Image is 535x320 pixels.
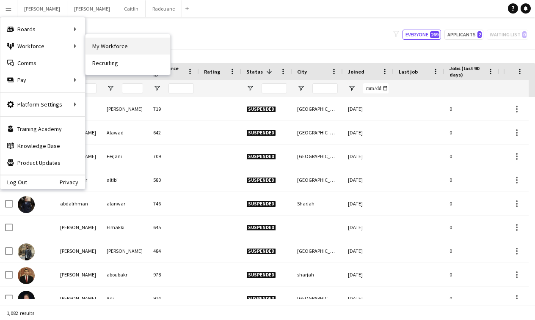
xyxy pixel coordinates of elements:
div: 0 [444,121,499,144]
span: Status [246,68,263,75]
span: Suspended [246,153,276,160]
div: alanwar [102,192,148,215]
div: 709 [148,145,199,168]
a: Log Out [0,179,27,186]
div: 0 [444,192,499,215]
div: [PERSON_NAME] [55,263,102,286]
div: [GEOGRAPHIC_DATA] [292,121,343,144]
div: 719 [148,97,199,120]
span: Suspended [246,130,276,136]
div: Platform Settings [0,96,85,113]
div: Sharjah [292,192,343,215]
div: 484 [148,239,199,263]
div: 645 [148,216,199,239]
div: 914 [148,287,199,310]
span: Suspended [246,201,276,207]
div: Workforce [0,38,85,55]
div: [DATE] [343,145,394,168]
span: Suspended [246,224,276,231]
div: Adi [102,287,148,310]
div: 0 [444,216,499,239]
div: [DATE] [343,97,394,120]
span: Jobs (last 90 days) [450,65,484,78]
button: Open Filter Menu [297,85,305,92]
a: Privacy [60,179,85,186]
div: Pay [0,71,85,88]
div: [DATE] [343,263,394,286]
button: [PERSON_NAME] [67,0,117,17]
span: Suspended [246,272,276,278]
button: Open Filter Menu [348,85,356,92]
div: 0 [444,239,499,263]
button: Applicants2 [444,30,483,40]
img: Abdelrahman Abbas [18,243,35,260]
div: Boards [0,21,85,38]
div: [DATE] [343,287,394,310]
a: Recruiting [85,55,170,71]
div: [GEOGRAPHIC_DATA] [292,145,343,168]
div: [DATE] [343,239,394,263]
div: 580 [148,168,199,191]
img: Abdul Jabbar Adi [18,291,35,308]
div: [PERSON_NAME] [55,287,102,310]
a: Comms [0,55,85,71]
button: Open Filter Menu [153,85,161,92]
div: [DATE] [343,192,394,215]
div: 978 [148,263,199,286]
img: Abdelrahman aboubakr [18,267,35,284]
div: [DATE] [343,168,394,191]
div: [GEOGRAPHIC_DATA] [292,287,343,310]
div: [PERSON_NAME] [102,239,148,263]
span: City [297,68,307,75]
span: 2 [477,31,482,38]
img: abdalrhman alanwar [18,196,35,213]
input: First Name Filter Input [75,83,97,93]
div: Elmakki [102,216,148,239]
div: 746 [148,192,199,215]
span: Last job [399,68,418,75]
a: Training Academy [0,120,85,137]
div: Alawad [102,121,148,144]
input: Last Name Filter Input [122,83,143,93]
div: aboubakr [102,263,148,286]
div: 0 [444,263,499,286]
div: [PERSON_NAME] [55,239,102,263]
div: 0 [444,145,499,168]
button: Caitlin [117,0,146,17]
span: Suspended [246,248,276,254]
div: [DATE] [343,216,394,239]
div: abdalrhman [55,192,102,215]
span: Suspended [246,295,276,302]
div: [PERSON_NAME] [102,97,148,120]
div: altibi [102,168,148,191]
div: 0 [444,168,499,191]
input: Workforce ID Filter Input [168,83,194,93]
div: Ferjani [102,145,148,168]
button: Radouane [146,0,182,17]
span: Suspended [246,177,276,183]
button: Open Filter Menu [107,85,114,92]
div: 0 [444,287,499,310]
span: Suspended [246,106,276,112]
a: Knowledge Base [0,137,85,154]
a: My Workforce [85,38,170,55]
input: Status Filter Input [262,83,287,93]
div: [PERSON_NAME] [55,216,102,239]
div: [GEOGRAPHIC_DATA] [292,239,343,263]
span: Rating [204,68,220,75]
input: Joined Filter Input [363,83,389,93]
div: 0 [444,97,499,120]
button: Open Filter Menu [246,85,254,92]
div: [GEOGRAPHIC_DATA] [292,97,343,120]
div: [GEOGRAPHIC_DATA] [292,168,343,191]
a: Product Updates [0,154,85,171]
div: [DATE] [343,121,394,144]
span: 269 [430,31,439,38]
div: 642 [148,121,199,144]
div: sharjah [292,263,343,286]
span: Joined [348,68,364,75]
input: City Filter Input [312,83,338,93]
button: Everyone269 [403,30,441,40]
button: [PERSON_NAME] [17,0,67,17]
